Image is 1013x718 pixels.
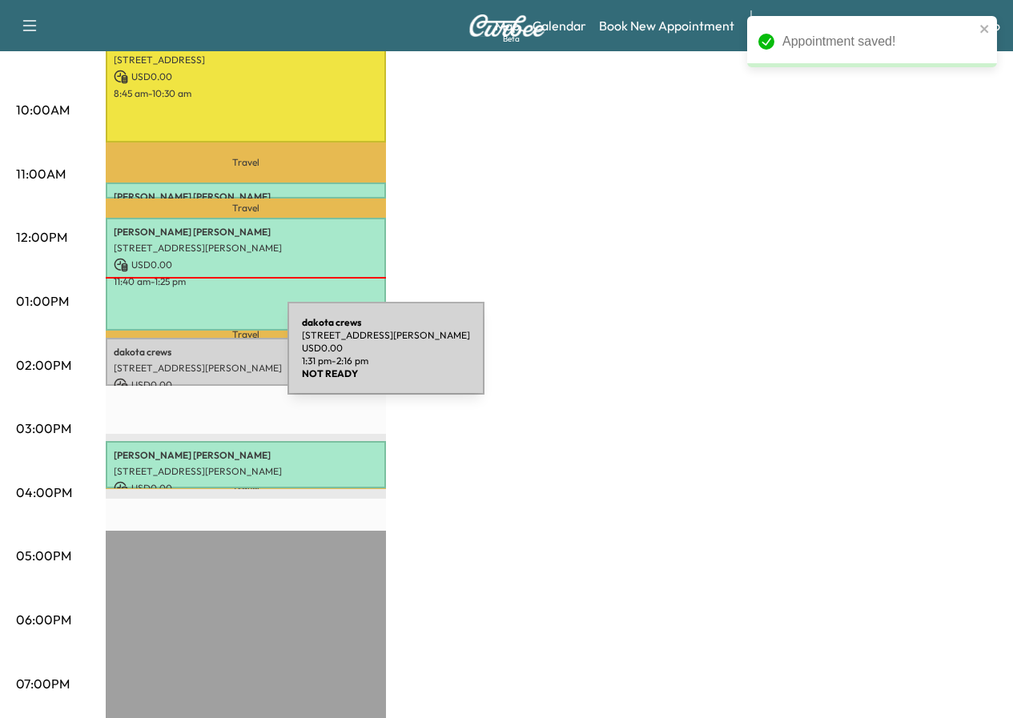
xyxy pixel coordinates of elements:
p: 07:00PM [16,674,70,693]
p: 06:00PM [16,610,71,629]
p: USD 0.00 [114,258,378,272]
p: 01:00PM [16,291,69,311]
p: Travel [106,331,386,337]
p: USD 0.00 [114,378,378,392]
p: [STREET_ADDRESS][PERSON_NAME] [302,329,470,342]
p: Travel [106,142,386,183]
b: dakota crews [302,316,362,328]
a: MapBeta [495,16,520,35]
p: 04:00PM [16,483,72,502]
p: 10:00AM [16,100,70,119]
p: USD 0.00 [114,481,378,495]
p: 11:00AM [16,164,66,183]
p: [PERSON_NAME] [PERSON_NAME] [114,226,378,239]
p: [STREET_ADDRESS] [114,54,378,66]
p: [STREET_ADDRESS][PERSON_NAME] [114,362,378,375]
button: close [979,22,991,35]
p: 05:00PM [16,546,71,565]
a: Calendar [533,16,586,35]
p: Travel [106,199,386,218]
img: Curbee Logo [468,14,545,37]
div: Appointment saved! [782,32,975,51]
p: [PERSON_NAME] [PERSON_NAME] [114,191,378,203]
p: [PERSON_NAME] [PERSON_NAME] [114,449,378,462]
p: 8:45 am - 10:30 am [114,87,378,100]
b: NOT READY [302,367,358,379]
p: 12:00PM [16,227,67,247]
a: Book New Appointment [599,16,734,35]
p: 1:31 pm - 2:16 pm [302,355,470,367]
div: Beta [503,33,520,45]
p: 11:40 am - 1:25 pm [114,275,378,288]
p: dakota crews [114,346,378,359]
p: [STREET_ADDRESS][PERSON_NAME] [114,242,378,255]
p: USD 0.00 [114,70,378,84]
p: 03:00PM [16,419,71,438]
p: 02:00PM [16,355,71,375]
p: [STREET_ADDRESS][PERSON_NAME] [114,465,378,478]
p: USD 0.00 [302,342,470,355]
